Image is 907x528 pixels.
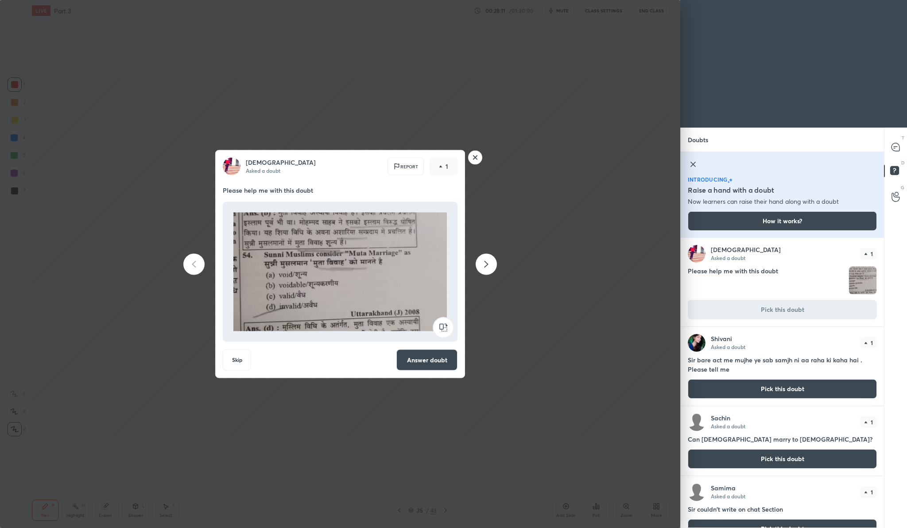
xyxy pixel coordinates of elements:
[711,423,745,430] p: Asked a doubt
[688,379,877,399] button: Pick this doubt
[871,419,873,425] p: 1
[871,251,873,256] p: 1
[871,340,873,346] p: 1
[223,186,457,195] p: Please help me with this doubt
[711,485,736,492] p: Samima
[711,246,781,253] p: [DEMOGRAPHIC_DATA]
[901,159,904,166] p: D
[688,355,877,374] h4: Sir bare act me mujhe ye sab samjh ni aa raha ki kaha hai . Please tell me
[688,435,877,444] h4: Can [DEMOGRAPHIC_DATA] marry to [DEMOGRAPHIC_DATA]?
[446,162,448,171] p: 1
[688,211,877,231] button: How it works?
[688,185,774,195] h5: Raise a hand with a doubt
[711,254,745,261] p: Asked a doubt
[223,349,251,371] button: Skip
[681,128,715,151] p: Doubts
[688,449,877,469] button: Pick this doubt
[711,343,745,350] p: Asked a doubt
[711,335,732,342] p: Shivani
[711,493,745,500] p: Asked a doubt
[223,158,240,175] img: beb1337472ab43f197a5d91c3ba77860.jpg
[728,181,730,183] img: small-star.76a44327.svg
[246,167,280,174] p: Asked a doubt
[388,158,424,175] div: Report
[849,267,876,294] img: 1756972954PHAQ4Q.JPEG
[688,245,705,263] img: beb1337472ab43f197a5d91c3ba77860.jpg
[688,197,839,206] p: Now learners can raise their hand along with a doubt
[688,177,728,182] p: introducing
[688,505,877,514] h4: Sir couldn't write on chat Section
[688,266,845,295] h4: Please help me with this doubt
[688,483,705,501] img: default.png
[233,206,447,338] img: 1756972954PHAQ4Q.JPEG
[246,159,316,166] p: [DEMOGRAPHIC_DATA]
[729,178,733,182] img: large-star.026637fe.svg
[688,413,705,431] img: default.png
[871,489,873,495] p: 1
[396,349,457,371] button: Answer doubt
[711,415,730,422] p: Sachin
[902,135,904,141] p: T
[901,184,904,191] p: G
[688,334,705,352] img: 7a8ec02dc4fb4ea5810e563fc1d56dc9.jpg
[681,238,884,528] div: grid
